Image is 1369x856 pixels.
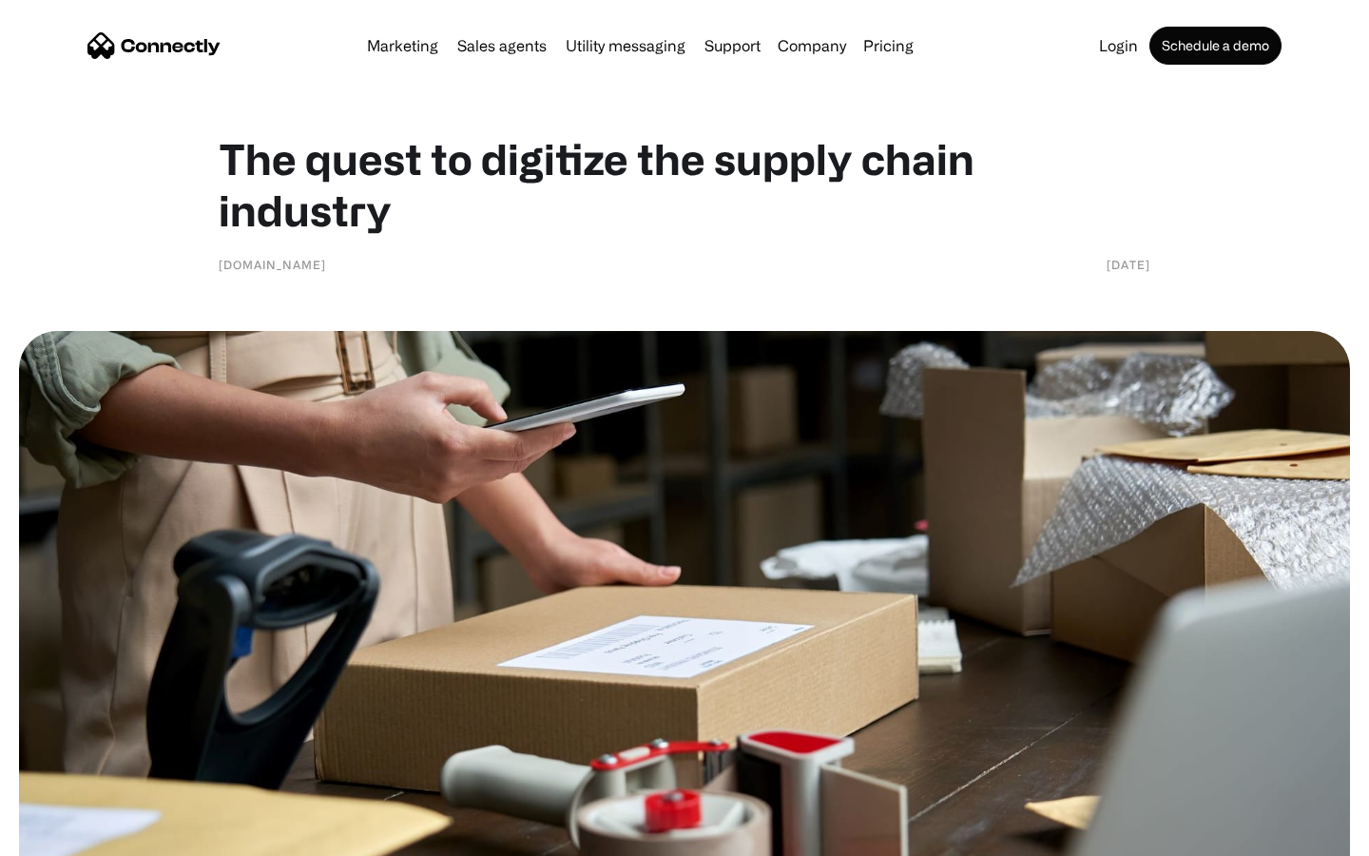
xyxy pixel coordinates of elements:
[1149,27,1282,65] a: Schedule a demo
[697,38,768,53] a: Support
[778,32,846,59] div: Company
[38,823,114,849] ul: Language list
[450,38,554,53] a: Sales agents
[856,38,921,53] a: Pricing
[772,32,852,59] div: Company
[558,38,693,53] a: Utility messaging
[1091,38,1146,53] a: Login
[219,133,1150,236] h1: The quest to digitize the supply chain industry
[87,31,221,60] a: home
[1107,255,1150,274] div: [DATE]
[359,38,446,53] a: Marketing
[19,823,114,849] aside: Language selected: English
[219,255,326,274] div: [DOMAIN_NAME]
